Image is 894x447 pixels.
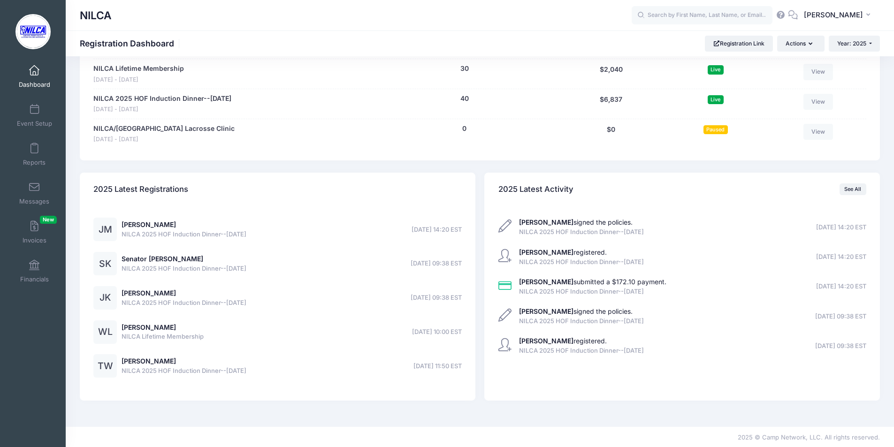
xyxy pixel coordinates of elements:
[413,362,462,371] span: [DATE] 11:50 EST
[816,223,866,232] span: [DATE] 14:20 EST
[632,6,772,25] input: Search by First Name, Last Name, or Email...
[837,40,866,47] span: Year: 2025
[777,36,824,52] button: Actions
[703,125,728,134] span: Paused
[23,159,46,167] span: Reports
[122,357,176,365] a: [PERSON_NAME]
[462,124,466,134] button: 0
[93,354,117,378] div: TW
[412,327,462,337] span: [DATE] 10:00 EST
[80,5,112,26] h1: NILCA
[519,248,607,256] a: [PERSON_NAME]registered.
[815,312,866,321] span: [DATE] 09:38 EST
[93,294,117,302] a: JK
[122,289,176,297] a: [PERSON_NAME]
[122,220,176,228] a: [PERSON_NAME]
[708,65,724,74] span: Live
[20,275,49,283] span: Financials
[519,346,644,356] span: NILCA 2025 HOF Induction Dinner--[DATE]
[829,36,880,52] button: Year: 2025
[557,64,665,84] div: $2,040
[803,94,833,110] a: View
[557,124,665,144] div: $0
[93,226,117,234] a: JM
[93,105,231,114] span: [DATE] - [DATE]
[519,287,666,296] span: NILCA 2025 HOF Induction Dinner--[DATE]
[840,183,866,195] a: See All
[519,218,633,226] a: [PERSON_NAME]signed the policies.
[23,236,46,244] span: Invoices
[122,366,246,376] span: NILCA 2025 HOF Induction Dinner--[DATE]
[411,293,462,303] span: [DATE] 09:38 EST
[122,230,246,239] span: NILCA 2025 HOF Induction Dinner--[DATE]
[12,138,57,171] a: Reports
[519,258,644,267] span: NILCA 2025 HOF Induction Dinner--[DATE]
[122,255,203,263] a: Senator [PERSON_NAME]
[15,14,51,49] img: NILCA
[12,255,57,288] a: Financials
[122,264,246,273] span: NILCA 2025 HOF Induction Dinner--[DATE]
[519,307,633,315] a: [PERSON_NAME]signed the policies.
[17,120,52,128] span: Event Setup
[816,252,866,262] span: [DATE] 14:20 EST
[519,218,573,226] strong: [PERSON_NAME]
[40,216,57,224] span: New
[804,10,863,20] span: [PERSON_NAME]
[93,363,117,371] a: TW
[519,307,573,315] strong: [PERSON_NAME]
[460,64,469,74] button: 30
[498,176,573,203] h4: 2025 Latest Activity
[412,225,462,235] span: [DATE] 14:20 EST
[122,332,204,341] span: NILCA Lifetime Membership
[708,95,724,104] span: Live
[122,323,176,331] a: [PERSON_NAME]
[557,94,665,114] div: $6,837
[12,216,57,249] a: InvoicesNew
[460,94,469,104] button: 40
[93,286,117,310] div: JK
[519,278,666,286] a: [PERSON_NAME]submitted a $172.10 payment.
[93,176,188,203] h4: 2025 Latest Registrations
[803,124,833,140] a: View
[93,252,117,275] div: SK
[705,36,773,52] a: Registration Link
[80,38,182,48] h1: Registration Dashboard
[798,5,880,26] button: [PERSON_NAME]
[519,317,644,326] span: NILCA 2025 HOF Induction Dinner--[DATE]
[93,328,117,336] a: WL
[93,76,184,84] span: [DATE] - [DATE]
[93,218,117,241] div: JM
[12,99,57,132] a: Event Setup
[19,81,50,89] span: Dashboard
[519,337,573,345] strong: [PERSON_NAME]
[93,135,235,144] span: [DATE] - [DATE]
[93,64,184,74] a: NILCA Lifetime Membership
[93,94,231,104] a: NILCA 2025 HOF Induction Dinner--[DATE]
[12,177,57,210] a: Messages
[93,320,117,344] div: WL
[519,278,573,286] strong: [PERSON_NAME]
[519,248,573,256] strong: [PERSON_NAME]
[93,260,117,268] a: SK
[803,64,833,80] a: View
[738,433,880,441] span: 2025 © Camp Network, LLC. All rights reserved.
[815,341,866,351] span: [DATE] 09:38 EST
[816,282,866,291] span: [DATE] 14:20 EST
[93,124,235,134] a: NILCA/[GEOGRAPHIC_DATA] Lacrosse Clinic
[12,60,57,93] a: Dashboard
[411,259,462,268] span: [DATE] 09:38 EST
[519,227,644,237] span: NILCA 2025 HOF Induction Dinner--[DATE]
[19,197,49,205] span: Messages
[519,337,607,345] a: [PERSON_NAME]registered.
[122,298,246,308] span: NILCA 2025 HOF Induction Dinner--[DATE]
